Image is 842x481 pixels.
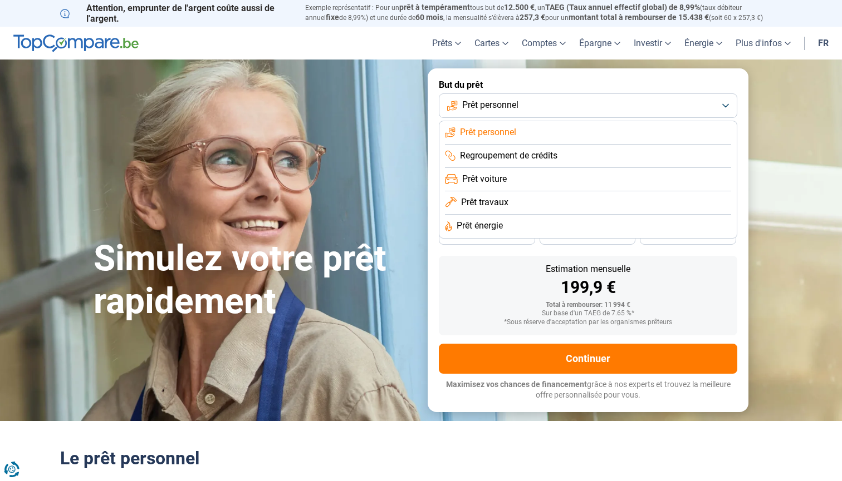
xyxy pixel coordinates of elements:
a: Prêts [425,27,468,59]
p: Exemple représentatif : Pour un tous but de , un (taux débiteur annuel de 8,99%) et une durée de ... [305,3,782,23]
h2: Le prêt personnel [60,448,782,469]
span: Maximisez vos chances de financement [446,380,587,389]
span: Prêt personnel [462,99,518,111]
p: grâce à nos experts et trouvez la meilleure offre personnalisée pour vous. [439,379,737,401]
span: Prêt personnel [460,126,516,138]
span: montant total à rembourser de 15.438 € [569,13,709,22]
a: Investir [627,27,678,59]
div: Total à rembourser: 11 994 € [448,301,728,309]
span: 24 mois [676,233,701,240]
a: Plus d'infos [729,27,797,59]
span: Prêt énergie [457,220,503,232]
span: 30 mois [575,233,600,240]
span: 60 mois [415,13,443,22]
span: prêt à tempérament [399,3,470,12]
span: 257,3 € [520,13,545,22]
div: 199,9 € [448,279,728,296]
h1: Simulez votre prêt rapidement [94,237,414,323]
span: 36 mois [474,233,499,240]
div: *Sous réserve d'acceptation par les organismes prêteurs [448,319,728,326]
a: Comptes [515,27,572,59]
span: Prêt travaux [461,196,508,209]
img: TopCompare [13,34,139,52]
label: But du prêt [439,80,737,90]
span: Prêt voiture [462,173,507,185]
a: Cartes [468,27,515,59]
a: fr [811,27,835,59]
button: Prêt personnel [439,93,737,118]
a: Épargne [572,27,627,59]
span: 12.500 € [504,3,535,12]
div: Sur base d'un TAEG de 7.65 %* [448,310,728,318]
div: Estimation mensuelle [448,265,728,274]
p: Attention, emprunter de l'argent coûte aussi de l'argent. [60,3,292,24]
span: Regroupement de crédits [460,150,557,162]
span: fixe [326,13,339,22]
span: TAEG (Taux annuel effectif global) de 8,99% [545,3,700,12]
a: Énergie [678,27,729,59]
button: Continuer [439,344,737,374]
